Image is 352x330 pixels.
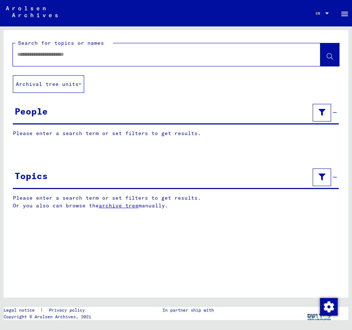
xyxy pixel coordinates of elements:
[4,307,94,313] div: |
[13,75,84,93] button: Archival tree units
[162,307,214,313] p: In partner ship with
[99,202,139,209] a: archive tree
[6,6,58,17] img: Arolsen_neg.svg
[13,194,339,210] p: Please enter a search term or set filters to get results. Or you also can browse the manually.
[320,298,337,315] div: Change consent
[316,11,324,15] span: EN
[18,40,104,46] mat-label: Search for topics or names
[340,10,349,18] mat-icon: Side nav toggle icon
[43,307,94,313] a: Privacy policy
[306,307,333,325] img: yv_logo.png
[4,313,94,320] p: Copyright © Arolsen Archives, 2021
[15,169,48,182] div: Topics
[4,307,40,313] a: Legal notice
[15,105,48,118] div: People
[13,130,339,137] p: Please enter a search term or set filters to get results.
[320,298,338,316] img: Change consent
[337,6,352,21] button: Toggle sidenav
